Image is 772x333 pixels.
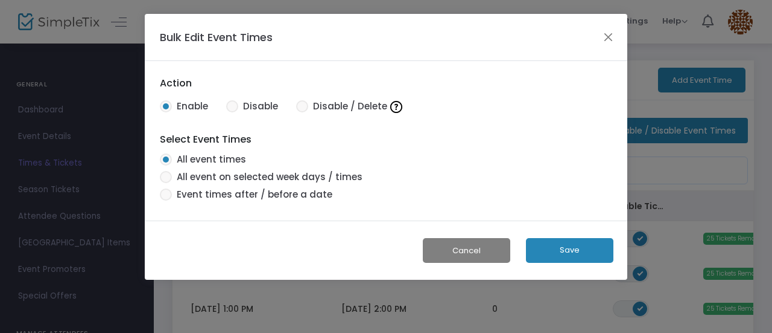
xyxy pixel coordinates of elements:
span: Disable [238,100,278,114]
span: All event on selected week days / times [172,170,362,184]
div: Action [160,76,192,91]
span: Event times after / before a date [172,188,332,202]
h4: Bulk Edit Event Times [160,29,273,45]
img: question-mark [390,101,402,113]
button: Cancel [423,238,510,263]
span: Disable / Delete [308,97,405,117]
button: Save [526,238,613,263]
span: All event times [172,153,246,167]
div: Select Event Times [160,132,252,147]
button: Close [601,29,616,45]
span: Enable [172,100,208,114]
